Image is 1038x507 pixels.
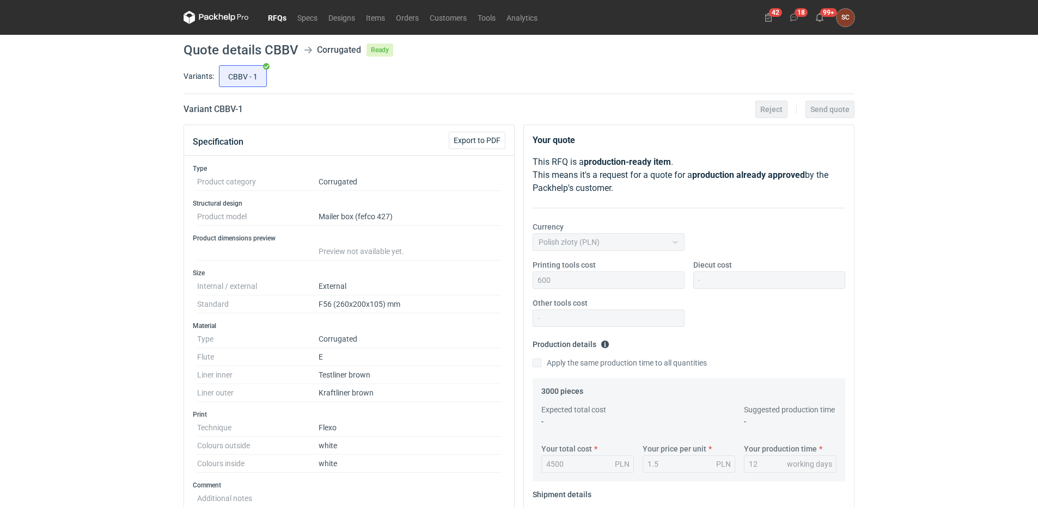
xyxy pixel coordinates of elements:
[197,208,319,226] dt: Product model
[197,277,319,295] dt: Internal / external
[533,156,845,195] p: This RFQ is a . This means it's a request for a quote for a by the Packhelp's customer.
[449,132,505,149] button: Export to PDF
[197,455,319,473] dt: Colours inside
[319,384,501,402] dd: Kraftliner brown
[533,298,588,308] label: Other tools cost
[454,137,500,144] span: Export to PDF
[643,443,706,454] label: Your price per unit
[193,269,505,277] h3: Size
[184,44,298,57] h1: Quote details CBBV
[584,157,671,167] strong: production-ready item
[541,382,583,395] legend: 3000 pieces
[319,247,404,256] span: Preview not available yet.
[533,259,596,270] label: Printing tools cost
[541,416,634,427] p: -
[533,486,591,499] legend: Shipment details
[193,481,505,490] h3: Comment
[319,455,501,473] dd: white
[193,321,505,330] h3: Material
[319,348,501,366] dd: E
[319,277,501,295] dd: External
[811,9,828,26] button: 99+
[424,11,472,24] a: Customers
[541,404,606,415] label: Expected total cost
[323,11,361,24] a: Designs
[836,9,854,27] button: SC
[533,135,575,145] strong: Your quote
[197,419,319,437] dt: Technique
[744,404,835,415] label: Suggested production time
[760,106,783,113] span: Reject
[785,9,803,26] button: 18
[317,44,361,57] div: Corrugated
[319,330,501,348] dd: Corrugated
[755,101,787,118] button: Reject
[472,11,501,24] a: Tools
[716,459,731,469] div: PLN
[193,199,505,208] h3: Structural design
[533,336,609,349] legend: Production details
[805,101,854,118] button: Send quote
[184,103,243,116] h2: Variant CBBV - 1
[692,170,805,180] strong: production already approved
[810,106,850,113] span: Send quote
[533,357,707,368] label: Apply the same production time to all quantities
[533,221,564,232] label: Currency
[760,9,777,26] button: 42
[197,366,319,384] dt: Liner inner
[319,437,501,455] dd: white
[319,208,501,226] dd: Mailer box (fefco 427)
[744,443,817,454] label: Your production time
[693,259,732,270] label: Diecut cost
[836,9,854,27] div: Sylwia Cichórz
[197,348,319,366] dt: Flute
[292,11,323,24] a: Specs
[184,11,249,24] svg: Packhelp Pro
[319,419,501,437] dd: Flexo
[219,65,267,87] label: CBBV - 1
[744,416,836,427] p: -
[197,437,319,455] dt: Colours outside
[197,295,319,313] dt: Standard
[319,295,501,313] dd: F56 (260x200x105) mm
[787,459,832,469] div: working days
[193,234,505,243] h3: Product dimensions preview
[367,44,393,57] span: Ready
[193,164,505,173] h3: Type
[390,11,424,24] a: Orders
[197,330,319,348] dt: Type
[501,11,543,24] a: Analytics
[361,11,390,24] a: Items
[197,384,319,402] dt: Liner outer
[193,129,243,155] button: Specification
[319,173,501,191] dd: Corrugated
[184,71,214,82] label: Variants:
[197,173,319,191] dt: Product category
[193,410,505,419] h3: Print
[541,443,592,454] label: Your total cost
[262,11,292,24] a: RFQs
[615,459,630,469] div: PLN
[319,366,501,384] dd: Testliner brown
